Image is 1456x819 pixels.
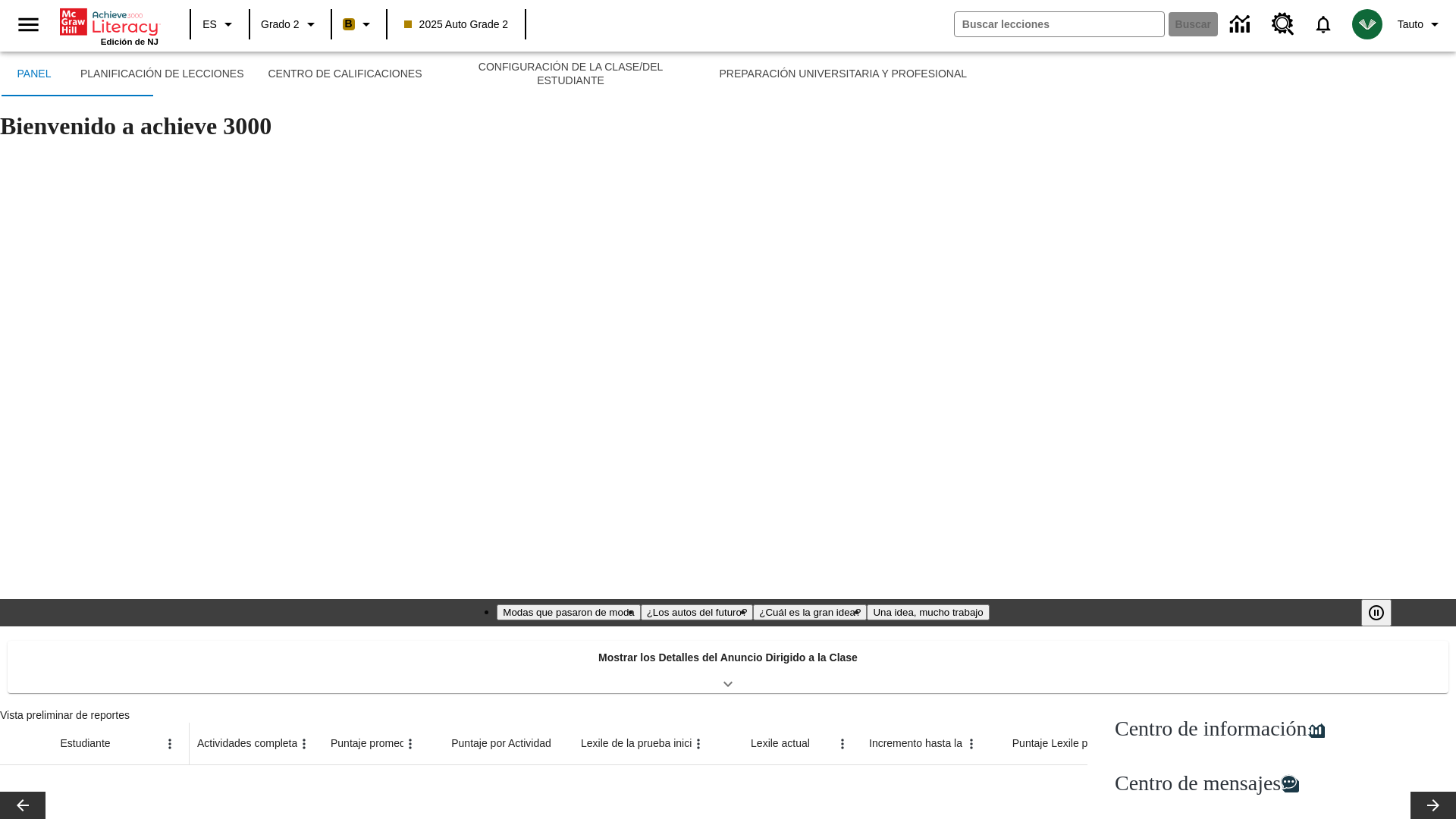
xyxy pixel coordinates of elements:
p: Mostrar los Detalles del Anuncio Dirigido a la Clase [598,650,858,666]
span: ES [202,17,217,33]
button: Planificación de lecciones [68,52,256,96]
span: Incremento hasta la fecha [869,736,991,752]
span: Puntaje promedio [331,736,414,752]
span: Lexile actual [751,736,810,752]
a: Notificaciones [1304,5,1343,44]
a: Portada [60,7,158,37]
button: Abrir menú [960,733,983,755]
button: Abrir menú [399,733,422,755]
button: Carrusel de lecciones, seguir [1410,792,1456,819]
span: B [345,14,353,33]
span: Tauto [1398,17,1423,33]
span: Centro de información [1115,717,1307,741]
button: Diapositiva 2 ¿Los autos del futuro? [641,604,754,620]
span: 2025 Auto Grade 2 [404,17,509,33]
button: Configuración de la clase/del estudiante [435,52,708,96]
input: Buscar campo [955,12,1164,36]
span: Edición de NJ [101,37,158,46]
button: Abrir el menú lateral [6,2,51,47]
span: Estudiante [60,736,110,752]
button: Boost El color de la clase es anaranjado claro. Cambiar el color de la clase. [337,11,381,38]
span: Puntaje por Actividad [451,736,551,752]
span: Lexile de la prueba inicial [581,736,700,752]
img: avatar image [1352,9,1382,39]
button: Diapositiva 4 Una idea, mucho trabajo [867,604,989,620]
button: Diapositiva 3 ¿Cuál es la gran idea? [753,604,867,620]
button: Lenguaje: ES, Selecciona un idioma [196,11,244,38]
button: Abrir menú [158,733,181,755]
div: Pausar [1361,599,1407,626]
span: Centro de mensajes [1115,771,1281,795]
button: Perfil/Configuración [1392,11,1450,38]
button: Centro de calificaciones [256,52,435,96]
a: Centro de información [1221,4,1263,45]
a: Centro de recursos, Se abrirá en una pestaña nueva. [1263,4,1304,45]
a: Centro de información [1106,708,1334,750]
button: Diapositiva 1 Modas que pasaron de moda [497,604,640,620]
div: Portada [60,5,158,46]
span: Puntaje Lexile por mes [1012,736,1120,752]
button: Preparación universitaria y profesional [708,52,980,96]
button: Pausar [1361,599,1392,626]
button: Escoja un nuevo avatar [1343,5,1392,44]
button: Abrir menú [293,733,315,755]
div: Mostrar los Detalles del Anuncio Dirigido a la Clase [8,641,1448,693]
button: Grado: Grado 2, Elige un grado [255,11,326,38]
a: Centro de mensajes [1106,762,1308,805]
button: Abrir menú [831,733,854,755]
button: Abrir menú [687,733,710,755]
span: Actividades completadas [197,736,315,752]
span: Grado 2 [261,17,300,33]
